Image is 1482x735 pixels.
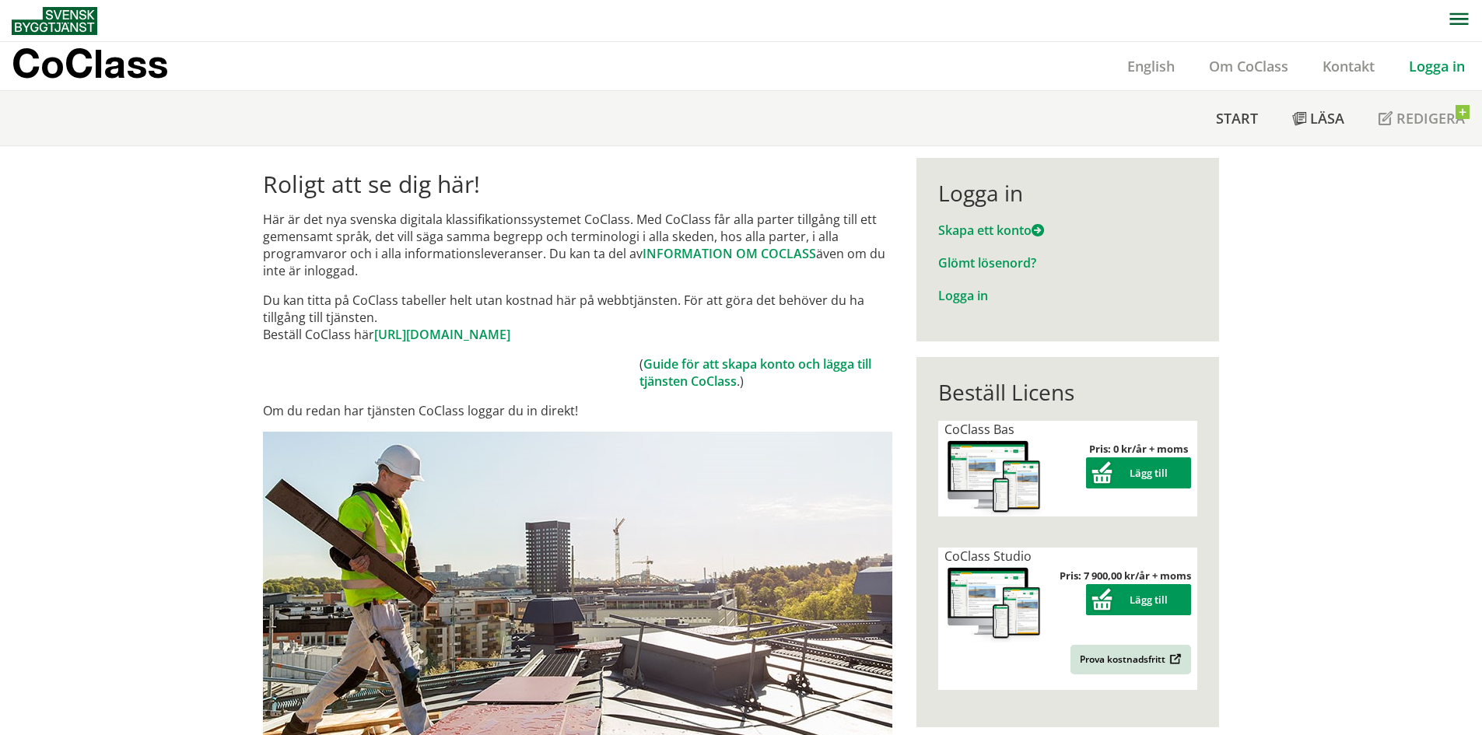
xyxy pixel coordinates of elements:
[1110,57,1192,75] a: English
[12,54,168,72] p: CoClass
[1392,57,1482,75] a: Logga in
[938,379,1197,405] div: Beställ Licens
[1167,653,1182,665] img: Outbound.png
[1310,109,1344,128] span: Läsa
[1086,457,1191,488] button: Lägg till
[944,548,1032,565] span: CoClass Studio
[938,254,1036,271] a: Glömt lösenord?
[938,180,1197,206] div: Logga in
[938,287,988,304] a: Logga in
[1192,57,1305,75] a: Om CoClass
[1086,466,1191,480] a: Lägg till
[1089,442,1188,456] strong: Pris: 0 kr/år + moms
[1070,645,1191,674] a: Prova kostnadsfritt
[1216,109,1258,128] span: Start
[12,7,97,35] img: Svensk Byggtjänst
[374,326,510,343] a: [URL][DOMAIN_NAME]
[1275,91,1361,145] a: Läsa
[263,170,892,198] h1: Roligt att se dig här!
[639,355,871,390] a: Guide för att skapa konto och lägga till tjänsten CoClass
[639,355,892,390] td: ( .)
[643,245,816,262] a: INFORMATION OM COCLASS
[1060,569,1191,583] strong: Pris: 7 900,00 kr/år + moms
[1086,593,1191,607] a: Lägg till
[944,565,1044,643] img: coclass-license.jpg
[944,438,1044,516] img: coclass-license.jpg
[12,42,201,90] a: CoClass
[263,292,892,343] p: Du kan titta på CoClass tabeller helt utan kostnad här på webbtjänsten. För att göra det behöver ...
[1086,584,1191,615] button: Lägg till
[944,421,1014,438] span: CoClass Bas
[263,402,892,419] p: Om du redan har tjänsten CoClass loggar du in direkt!
[1305,57,1392,75] a: Kontakt
[938,222,1044,239] a: Skapa ett konto
[263,211,892,279] p: Här är det nya svenska digitala klassifikationssystemet CoClass. Med CoClass får alla parter till...
[1199,91,1275,145] a: Start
